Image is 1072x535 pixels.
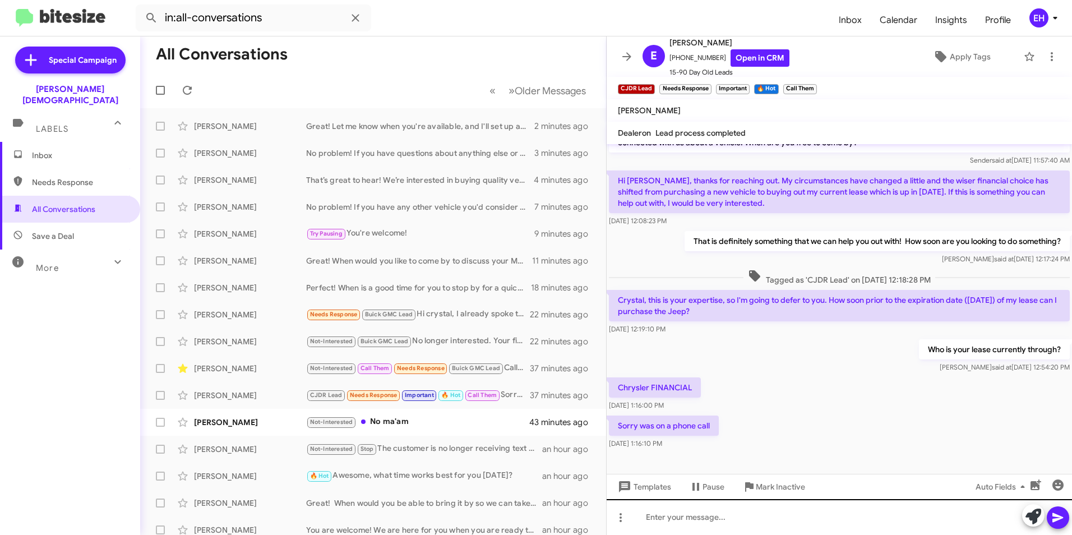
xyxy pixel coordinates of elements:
div: EH [1029,8,1048,27]
small: Needs Response [659,84,711,94]
span: Auto Fields [976,477,1029,497]
div: Sorry was on a phone call [306,389,530,402]
a: Calendar [871,4,926,36]
div: [PERSON_NAME] [194,121,306,132]
div: 7 minutes ago [534,201,597,213]
span: Needs Response [350,391,398,399]
div: [PERSON_NAME] [194,255,306,266]
nav: Page navigation example [483,79,593,102]
a: Open in CRM [731,49,789,67]
button: Previous [483,79,502,102]
div: an hour ago [542,444,597,455]
a: Profile [976,4,1020,36]
div: 4 minutes ago [534,174,597,186]
span: said at [992,156,1011,164]
span: Needs Response [310,311,358,318]
button: EH [1020,8,1060,27]
div: [PERSON_NAME] [194,201,306,213]
div: No longer interested. Your finance guy was rude to me so taking my money elsewhere. [306,335,530,348]
div: Great! When would you like to come by to discuss your Model X and explore your options? [306,255,532,266]
div: 2 minutes ago [534,121,597,132]
span: [PERSON_NAME] [DATE] 12:54:20 PM [940,363,1070,371]
div: No problem! If you have questions about anything else or would like to discuss your vehicle, just... [306,147,534,159]
div: 11 minutes ago [532,255,597,266]
div: 3 minutes ago [534,147,597,159]
div: No problem! If you have any other vehicle you'd consider selling, let me know. We would love to d... [306,201,534,213]
span: Needs Response [32,177,127,188]
div: [PERSON_NAME] [194,444,306,455]
h1: All Conversations [156,45,288,63]
span: Buick GMC Lead [452,365,500,372]
span: Not-Interested [310,418,353,426]
span: [DATE] 1:16:00 PM [609,401,664,409]
span: Needs Response [397,365,445,372]
span: Pause [703,477,724,497]
input: Search [136,4,371,31]
span: Sender [DATE] 11:57:40 AM [970,156,1070,164]
span: Buick GMC Lead [361,338,409,345]
span: « [489,84,496,98]
div: Call me [306,362,530,375]
button: Apply Tags [904,47,1018,67]
span: Labels [36,124,68,134]
a: Special Campaign [15,47,126,73]
div: [PERSON_NAME] [194,228,306,239]
span: Tagged as 'CJDR Lead' on [DATE] 12:18:28 PM [743,269,935,285]
button: Next [502,79,593,102]
div: [PERSON_NAME] [194,147,306,159]
div: [PERSON_NAME] [194,390,306,401]
span: Special Campaign [49,54,117,66]
small: 🔥 Hot [754,84,778,94]
span: Lead process completed [655,128,746,138]
div: That’s great to hear! We’re interested in buying quality vehicles so If you are ever in the marke... [306,174,534,186]
span: [DATE] 1:16:10 PM [609,439,662,448]
span: [PERSON_NAME] [DATE] 12:17:24 PM [942,255,1070,263]
div: 37 minutes ago [530,363,597,374]
span: 🔥 Hot [441,391,460,399]
div: Great! Let me know when you're available, and I'll set up an appointment for you to discuss your ... [306,121,534,132]
span: Not-Interested [310,338,353,345]
div: Hi crystal, I already spoke to someone and we were unable to get to a good range. [306,308,530,321]
span: Save a Deal [32,230,74,242]
p: Chrysler FINANCIAL [609,377,701,398]
a: Insights [926,4,976,36]
div: Awesome, what time works best for you [DATE]? [306,469,542,482]
div: an hour ago [542,471,597,482]
div: [PERSON_NAME] [194,417,306,428]
div: [PERSON_NAME] [194,471,306,482]
span: Try Pausing [310,230,343,237]
span: [PERSON_NAME] [669,36,789,49]
span: Call Them [361,365,390,372]
p: Sorry was on a phone call [609,416,719,436]
div: You're welcome! [306,227,534,240]
small: Important [716,84,750,94]
p: Crystal, this is your expertise, so I'm going to defer to you. How soon prior to the expiration d... [609,290,1070,321]
div: 9 minutes ago [534,228,597,239]
div: [PERSON_NAME] [194,363,306,374]
button: Auto Fields [967,477,1038,497]
div: 37 minutes ago [530,390,597,401]
div: No ma'am [306,416,530,428]
span: Buick GMC Lead [365,311,413,318]
span: Call Them [468,391,497,399]
a: Inbox [830,4,871,36]
div: 43 minutes ago [530,417,597,428]
span: [PHONE_NUMBER] [669,49,789,67]
div: Great! When would you be able to bring it by so we can take a look at it? [306,497,542,509]
span: Dealeron [618,128,651,138]
small: Call Them [783,84,817,94]
span: Older Messages [515,85,586,97]
p: That is definitely something that we can help you out with! How soon are you looking to do someth... [685,231,1070,251]
span: [DATE] 12:19:10 PM [609,325,666,333]
span: Important [405,391,434,399]
div: 22 minutes ago [530,336,597,347]
span: Inbox [32,150,127,161]
span: Apply Tags [950,47,991,67]
span: Mark Inactive [756,477,805,497]
div: [PERSON_NAME] [194,309,306,320]
p: Who is your lease currently through? [919,339,1070,359]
